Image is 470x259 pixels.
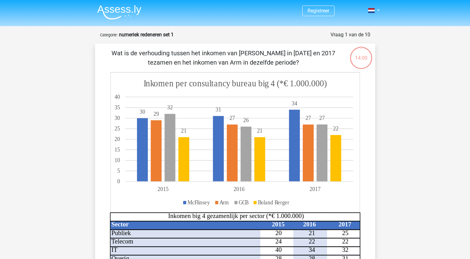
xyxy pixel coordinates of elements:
[349,46,373,62] div: 14:00
[308,238,315,245] tspan: 22
[117,178,120,185] tspan: 0
[333,125,339,132] tspan: 22
[272,221,285,228] tspan: 2015
[114,136,120,143] tspan: 20
[167,104,173,111] tspan: 32
[157,186,321,193] tspan: 201520162017
[111,229,131,236] tspan: Publiek
[258,199,289,206] tspan: Boland Rerger
[303,221,316,228] tspan: 2016
[114,104,120,111] tspan: 35
[275,238,282,245] tspan: 24
[117,168,120,174] tspan: 5
[153,111,159,117] tspan: 29
[114,115,120,121] tspan: 30
[114,157,120,164] tspan: 10
[275,229,282,236] tspan: 20
[342,238,349,245] tspan: 22
[229,115,311,121] tspan: 2727
[139,108,145,115] tspan: 30
[342,229,349,236] tspan: 25
[119,32,174,38] strong: numeriek redeneren set 1
[331,31,370,39] div: Vraag 1 van de 10
[216,106,221,113] tspan: 31
[168,212,304,220] tspan: Inkomen big 4 gezamenlijk per sector (*€ 1.000.000)
[342,247,349,253] tspan: 32
[114,125,120,132] tspan: 25
[308,247,315,253] tspan: 34
[111,247,117,253] tspan: IT
[111,238,133,245] tspan: Telecom
[308,8,329,14] a: Registreer
[100,33,118,37] small: Categorie:
[114,93,120,100] tspan: 40
[291,100,297,107] tspan: 34
[239,199,249,206] tspan: GCB
[114,147,120,153] tspan: 15
[144,78,327,89] tspan: Inkomen per consultancy bureau big 4 (*€ 1.000.000)
[243,117,249,123] tspan: 26
[338,221,351,228] tspan: 2017
[308,229,315,236] tspan: 21
[181,128,262,134] tspan: 2121
[275,247,282,253] tspan: 40
[219,199,229,206] tspan: Arm
[105,48,342,67] p: Wat is de verhouding tussen het inkomen van [PERSON_NAME] in [DATE] en 2017 tezamen en het inkome...
[97,5,141,20] img: Assessly
[187,199,210,206] tspan: McFlinsey
[319,115,325,121] tspan: 27
[111,221,129,228] tspan: Sector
